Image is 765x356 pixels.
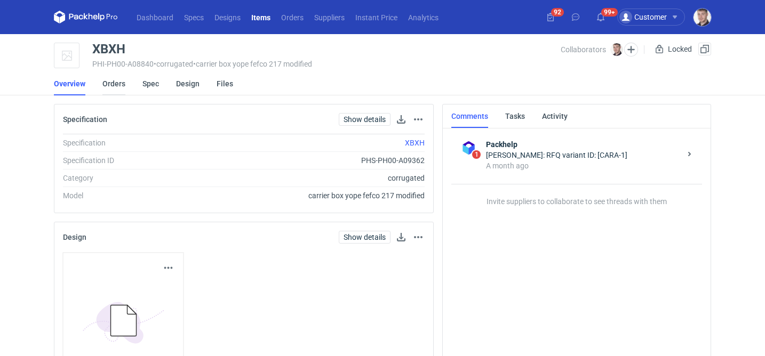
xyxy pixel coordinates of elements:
[403,11,444,23] a: Analytics
[142,72,159,95] a: Spec
[54,11,118,23] svg: Packhelp Pro
[208,155,425,166] div: PHS-PH00-A09362
[339,231,391,244] a: Show details
[460,139,477,157] img: Packhelp
[561,45,606,54] span: Collaborators
[162,262,175,274] button: Actions
[412,113,425,126] button: Actions
[217,72,233,95] a: Files
[505,104,525,128] a: Tasks
[92,60,561,68] div: PHI-PH00-A08840
[339,113,391,126] a: Show details
[193,60,312,68] span: • carrier box yope fefco 217 modified
[63,155,208,166] div: Specification ID
[451,104,488,128] a: Comments
[63,115,107,124] h2: Specification
[624,43,638,56] button: Edit collaborators
[395,231,408,244] a: Download design
[208,173,425,183] div: corrugated
[395,113,408,126] button: Download specification
[619,11,667,23] div: Customer
[154,60,193,68] span: • corrugated
[653,43,694,55] div: Locked
[405,139,425,147] a: XBXH
[542,104,568,128] a: Activity
[694,9,711,26] img: Maciej Sikora
[309,11,350,23] a: Suppliers
[276,11,309,23] a: Orders
[412,231,425,244] button: Actions
[698,43,711,55] button: Duplicate Item
[131,11,179,23] a: Dashboard
[63,137,208,148] div: Specification
[486,150,681,160] div: [PERSON_NAME]: RFQ variant ID: [CARA-1]
[179,11,209,23] a: Specs
[209,11,246,23] a: Designs
[350,11,403,23] a: Instant Price
[246,11,276,23] a: Items
[208,190,425,201] div: carrier box yope fefco 217 modified
[92,43,125,55] div: XBXH
[610,43,623,56] img: Maciej Sikora
[63,173,208,183] div: Category
[54,72,85,95] a: Overview
[176,72,200,95] a: Design
[592,9,609,26] button: 99+
[486,139,681,150] strong: Packhelp
[617,9,694,26] button: Customer
[486,160,681,171] div: A month ago
[102,72,125,95] a: Orders
[63,233,86,241] h2: Design
[451,184,702,206] p: Invite suppliers to collaborate to see threads with them
[63,190,208,201] div: Model
[472,150,481,159] span: 1
[542,9,559,26] button: 92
